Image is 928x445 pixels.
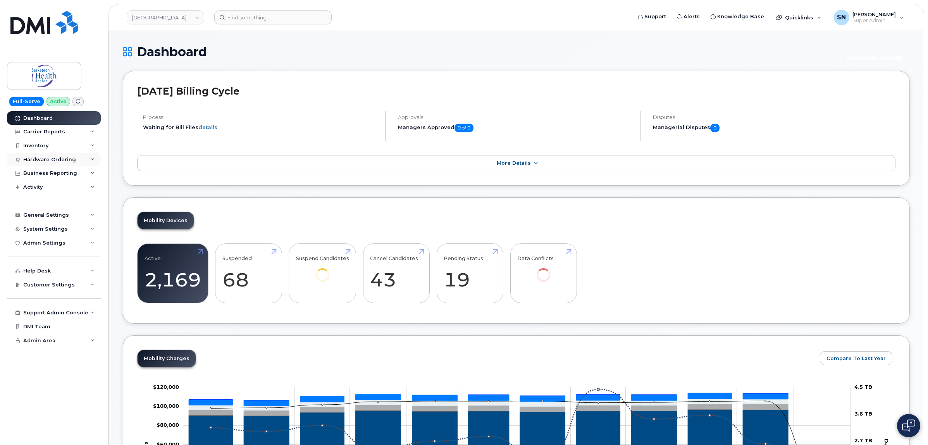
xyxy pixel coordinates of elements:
[123,45,836,59] h1: Dashboard
[153,384,179,390] g: $0
[138,350,196,367] a: Mobility Charges
[157,422,179,428] g: $0
[710,124,720,132] span: 0
[157,422,179,428] tspan: $80,000
[398,114,633,120] h4: Approvals
[444,248,496,299] a: Pending Status 19
[398,124,633,132] h5: Managers Approved
[153,403,179,409] tspan: $100,000
[826,355,886,362] span: Compare To Last Year
[143,124,378,131] li: Waiting for Bill Files
[653,124,895,132] h5: Managerial Disputes
[296,248,349,292] a: Suspend Candidates
[854,437,872,443] tspan: 2.7 TB
[854,384,872,390] tspan: 4.5 TB
[222,248,275,299] a: Suspended 68
[902,419,915,432] img: Open chat
[455,124,473,132] span: 0 of 0
[653,114,895,120] h4: Disputes
[137,85,895,97] h2: [DATE] Billing Cycle
[138,212,194,229] a: Mobility Devices
[517,248,570,292] a: Data Conflicts
[145,248,201,299] a: Active 2,169
[854,411,872,417] tspan: 3.6 TB
[198,124,217,130] a: details
[820,351,892,365] button: Compare To Last Year
[370,248,422,299] a: Cancel Candidates 43
[153,403,179,409] g: $0
[153,384,179,390] tspan: $120,000
[143,114,378,120] h4: Process
[840,51,910,65] button: Customer Card
[497,160,531,166] span: More Details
